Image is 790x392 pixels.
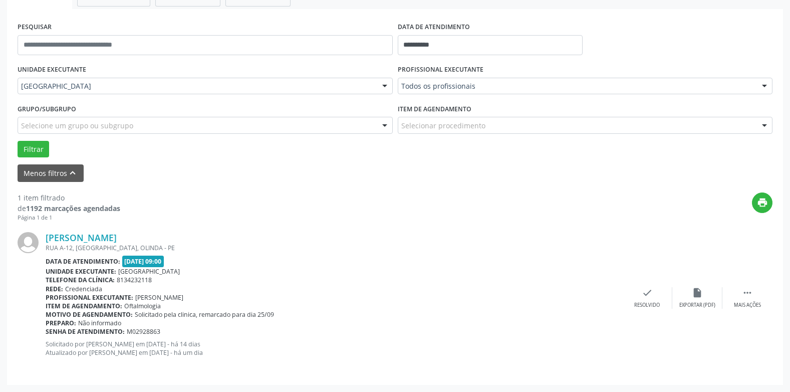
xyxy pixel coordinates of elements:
[401,81,752,91] span: Todos os profissionais
[127,327,160,336] span: M02928863
[642,287,653,298] i: check
[124,302,161,310] span: Oftalmologia
[46,276,115,284] b: Telefone da clínica:
[122,256,164,267] span: [DATE] 09:00
[65,285,102,293] span: Credenciada
[679,302,715,309] div: Exportar (PDF)
[46,340,622,357] p: Solicitado por [PERSON_NAME] em [DATE] - há 14 dias Atualizado por [PERSON_NAME] em [DATE] - há u...
[46,244,622,252] div: RUA A-12, [GEOGRAPHIC_DATA], OLINDA - PE
[46,302,122,310] b: Item de agendamento:
[46,327,125,336] b: Senha de atendimento:
[67,167,78,178] i: keyboard_arrow_up
[46,293,133,302] b: Profissional executante:
[118,267,180,276] span: [GEOGRAPHIC_DATA]
[46,267,116,276] b: Unidade executante:
[135,293,183,302] span: [PERSON_NAME]
[401,120,485,131] span: Selecionar procedimento
[757,197,768,208] i: print
[18,232,39,253] img: img
[21,120,133,131] span: Selecione um grupo ou subgrupo
[18,141,49,158] button: Filtrar
[117,276,152,284] span: 8134232118
[18,101,76,117] label: Grupo/Subgrupo
[78,319,121,327] span: Não informado
[46,319,76,327] b: Preparo:
[634,302,660,309] div: Resolvido
[692,287,703,298] i: insert_drive_file
[18,214,120,222] div: Página 1 de 1
[18,20,52,35] label: PESQUISAR
[398,101,471,117] label: Item de agendamento
[46,232,117,243] a: [PERSON_NAME]
[18,164,84,182] button: Menos filtroskeyboard_arrow_up
[18,192,120,203] div: 1 item filtrado
[742,287,753,298] i: 
[46,257,120,266] b: Data de atendimento:
[18,62,86,78] label: UNIDADE EXECUTANTE
[734,302,761,309] div: Mais ações
[21,81,372,91] span: [GEOGRAPHIC_DATA]
[26,204,120,213] strong: 1192 marcações agendadas
[135,310,274,319] span: Solicitado pela clinica, remarcado para dia 25/09
[398,20,470,35] label: DATA DE ATENDIMENTO
[752,192,772,213] button: print
[46,285,63,293] b: Rede:
[46,310,133,319] b: Motivo de agendamento:
[398,62,483,78] label: PROFISSIONAL EXECUTANTE
[18,203,120,214] div: de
